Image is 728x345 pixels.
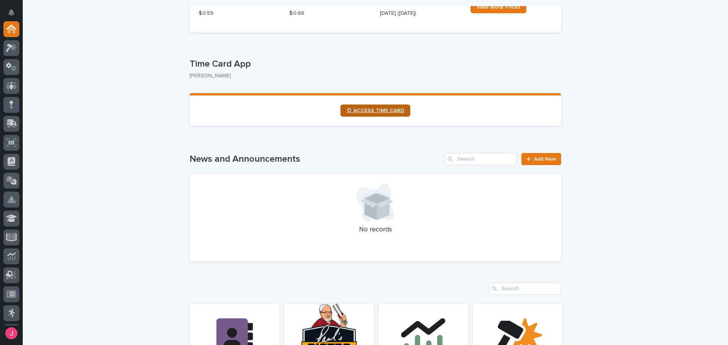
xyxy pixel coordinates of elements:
a: ⏲ ACCESS TIME CARD [340,105,410,117]
p: No records [199,226,552,234]
span: View More Prices [477,5,520,10]
input: Search [489,283,561,295]
input: Search [445,153,517,165]
div: Notifications [9,9,19,21]
button: users-avatar [3,325,19,341]
button: Notifications [3,5,19,20]
p: Time Card App [190,59,558,70]
a: Add New [521,153,561,165]
p: [PERSON_NAME] [190,73,555,79]
p: [DATE] ([DATE]) [380,9,461,17]
p: $ 0.68 [289,9,371,17]
h1: News and Announcements [190,154,442,165]
span: Add New [534,156,556,162]
span: ⏲ ACCESS TIME CARD [347,108,404,113]
p: $ 0.59 [199,9,280,17]
a: View More Prices [471,1,526,13]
